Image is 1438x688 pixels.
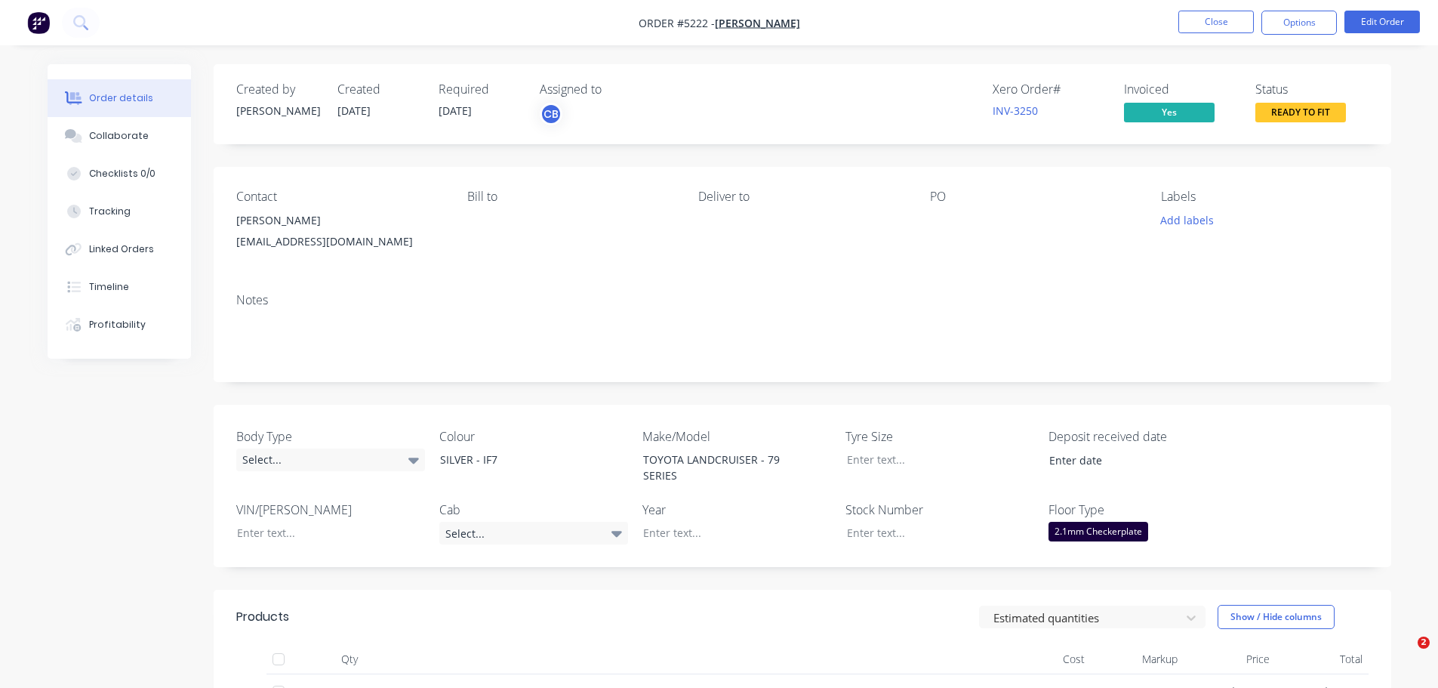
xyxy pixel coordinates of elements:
div: Profitability [89,318,146,332]
div: Collaborate [89,129,149,143]
button: Edit Order [1344,11,1420,33]
button: Profitability [48,306,191,344]
button: Order details [48,79,191,117]
div: Status [1255,82,1369,97]
span: Yes [1124,103,1215,122]
span: [DATE] [439,103,472,118]
button: Tracking [48,193,191,230]
label: Cab [439,501,628,519]
div: Labels [1161,190,1368,204]
button: Timeline [48,268,191,306]
div: [PERSON_NAME] [236,103,319,119]
div: 2.1mm Checkerplate [1048,522,1148,541]
span: READY TO FIT [1255,103,1346,122]
label: Tyre Size [845,427,1034,446]
label: Deposit received date [1048,427,1237,446]
div: Order details [89,91,153,105]
div: Created by [236,82,319,97]
button: Close [1178,11,1254,33]
div: Xero Order # [993,82,1106,97]
div: Contact [236,190,443,204]
div: TOYOTA LANDCRUISER - 79 SERIES [631,449,820,486]
div: Linked Orders [89,242,154,256]
div: Price [1184,644,1276,674]
span: [DATE] [337,103,371,118]
button: Show / Hide columns [1218,605,1335,629]
button: Checklists 0/0 [48,155,191,193]
label: Make/Model [642,427,831,446]
button: Collaborate [48,117,191,155]
div: Markup [1091,644,1184,674]
label: Body Type [236,427,425,446]
input: Enter date [1039,449,1227,472]
button: Add labels [1153,210,1222,230]
button: Linked Orders [48,230,191,268]
div: Cost [999,644,1092,674]
span: 2 [1418,637,1430,649]
a: [PERSON_NAME] [715,16,800,30]
div: Select... [236,449,425,471]
label: VIN/[PERSON_NAME] [236,501,425,519]
div: Select... [439,522,628,545]
button: CB [540,103,562,125]
div: [PERSON_NAME][EMAIL_ADDRESS][DOMAIN_NAME] [236,210,443,258]
div: [PERSON_NAME] [236,210,443,231]
div: [EMAIL_ADDRESS][DOMAIN_NAME] [236,231,443,252]
label: Colour [439,427,628,446]
div: Checklists 0/0 [89,167,156,180]
div: PO [930,190,1137,204]
div: Timeline [89,280,129,294]
div: Products [236,608,289,626]
div: Bill to [467,190,674,204]
button: Options [1261,11,1337,35]
span: Order #5222 - [639,16,715,30]
div: Required [439,82,522,97]
label: Year [642,501,831,519]
label: Stock Number [845,501,1034,519]
img: Factory [27,11,50,34]
div: Tracking [89,205,131,218]
div: Deliver to [698,190,905,204]
div: Total [1276,644,1369,674]
div: Created [337,82,420,97]
div: Notes [236,293,1369,307]
div: Invoiced [1124,82,1237,97]
button: READY TO FIT [1255,103,1346,125]
label: Floor Type [1048,501,1237,519]
a: INV-3250 [993,103,1038,118]
iframe: Intercom live chat [1387,637,1423,673]
div: Assigned to [540,82,691,97]
div: SILVER - IF7 [428,449,617,470]
div: Qty [304,644,395,674]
